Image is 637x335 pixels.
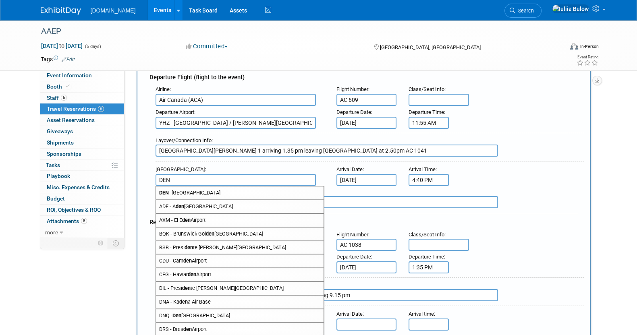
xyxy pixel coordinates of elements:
span: Giveaways [47,128,73,134]
a: Staff6 [40,93,124,103]
div: AAEP [38,24,551,39]
span: Arrival Date [336,311,363,317]
span: Departure Time [409,109,444,115]
body: Rich Text Area. Press ALT-0 for help. [4,3,417,12]
small: : [409,166,437,172]
span: Playbook [47,173,70,179]
span: Shipments [47,139,74,146]
span: - [GEOGRAPHIC_DATA] [156,186,324,199]
small: : [156,109,195,115]
span: Misc. Expenses & Credits [47,184,110,190]
span: 6 [61,95,67,101]
span: Class/Seat Info [409,232,444,238]
span: Arrival time [409,311,434,317]
a: Search [504,4,542,18]
span: [DOMAIN_NAME] [91,7,136,14]
span: Arrival Date [336,166,363,172]
span: Travel Reservations [47,105,104,112]
i: Booth reservation complete [66,84,70,89]
span: Sponsorships [47,151,81,157]
span: Departure Flight (flight to the event) [149,74,245,81]
div: In-Person [579,43,598,50]
small: : [336,109,372,115]
button: Committed [183,42,231,51]
span: Flight Number [336,86,368,92]
span: Staff [47,95,67,101]
span: [GEOGRAPHIC_DATA], [GEOGRAPHIC_DATA] [380,44,481,50]
span: Class/Seat Info [409,86,444,92]
span: Attachments [47,218,87,224]
span: Departure Date [336,109,371,115]
a: Budget [40,193,124,204]
span: Departure Date [336,254,371,260]
strong: den [176,203,184,209]
small: : [409,232,446,238]
a: Playbook [40,171,124,182]
span: 8 [81,218,87,224]
small: : [156,166,206,172]
a: Sponsorships [40,149,124,159]
a: Edit [62,57,75,62]
img: Format-Inperson.png [570,43,578,50]
small: : [336,232,369,238]
span: DIL - Presi te [PERSON_NAME][GEOGRAPHIC_DATA] [156,282,324,295]
img: ExhibitDay [41,7,81,15]
strong: den [182,217,191,223]
strong: den [183,258,192,264]
small: : [156,86,171,92]
span: ADE - A [GEOGRAPHIC_DATA] [156,200,324,213]
small: : [336,311,364,317]
strong: den [179,299,188,305]
span: Booth [47,83,71,90]
a: Attachments8 [40,216,124,227]
span: CDU - Cam Airport [156,254,324,267]
span: Departure Time [409,254,444,260]
span: [DATE] [DATE] [41,42,83,50]
td: Toggle Event Tabs [108,238,124,248]
span: Flight Number [336,232,368,238]
small: : [409,109,445,115]
span: Budget [47,195,65,202]
a: Booth [40,81,124,92]
span: [GEOGRAPHIC_DATA] [156,166,205,172]
strong: den [185,244,193,250]
span: DNQ - [GEOGRAPHIC_DATA] [156,309,324,322]
a: Tasks [40,160,124,171]
a: Misc. Expenses & Credits [40,182,124,193]
a: Shipments [40,137,124,148]
span: Departure Airport [156,109,194,115]
span: Return Flight (flight back) [149,219,217,226]
strong: den [206,231,214,237]
small: : [409,254,445,260]
td: Tags [41,55,75,63]
small: : [336,254,372,260]
strong: den [188,271,196,277]
strong: den [183,326,192,332]
div: Event Rating [576,55,598,59]
strong: Den [172,312,181,318]
span: ROI, Objectives & ROO [47,207,101,213]
span: more [45,229,58,236]
span: BSB - Presi te [PERSON_NAME][GEOGRAPHIC_DATA] [156,241,324,254]
a: Event Information [40,70,124,81]
span: Layover/Connection Info [156,137,212,143]
span: Search [515,8,534,14]
span: BQK - Brunswick Gol [GEOGRAPHIC_DATA] [156,227,324,240]
div: Event Format [516,42,599,54]
strong: DEN [159,190,169,196]
span: AXM - El E Airport [156,214,324,227]
span: Event Information [47,72,92,79]
img: Iuliia Bulow [552,4,589,13]
small: : [409,86,446,92]
strong: den [182,285,191,291]
a: Asset Reservations [40,115,124,126]
span: DNA - Ka a Air Base [156,296,324,308]
small: : [156,137,213,143]
span: Airline [156,86,170,92]
span: to [58,43,66,49]
span: Asset Reservations [47,117,95,123]
span: (5 days) [84,44,101,49]
td: Personalize Event Tab Strip [94,238,108,248]
span: 6 [98,106,104,112]
a: Travel Reservations6 [40,103,124,114]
